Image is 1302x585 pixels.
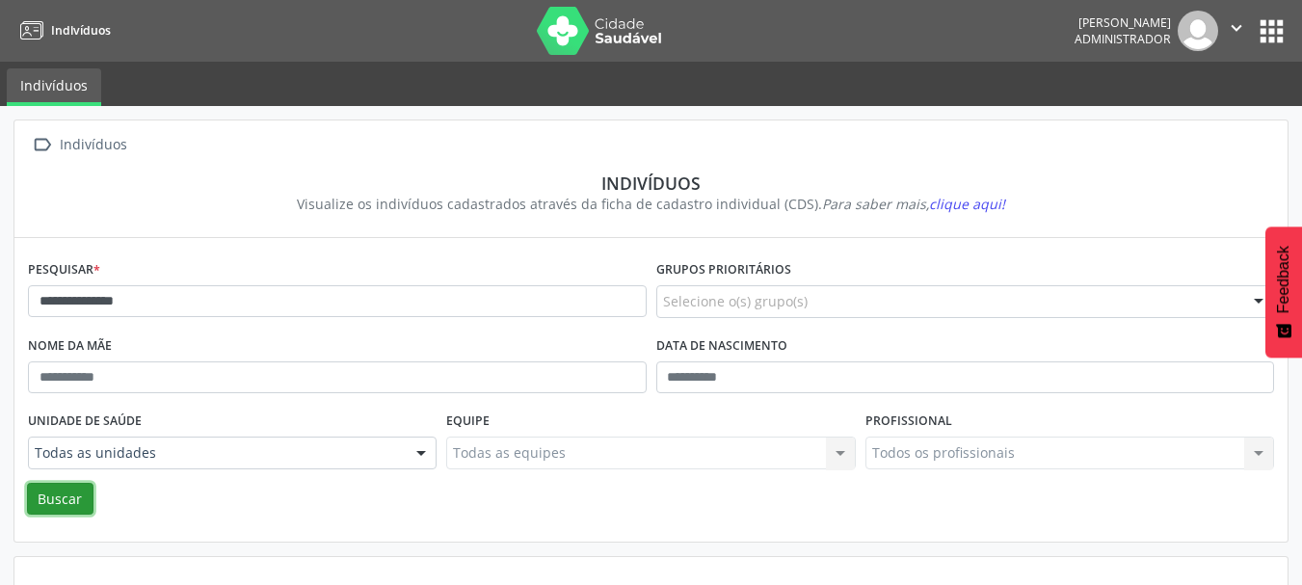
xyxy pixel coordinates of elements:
span: Todas as unidades [35,443,397,463]
a: Indivíduos [13,14,111,46]
label: Grupos prioritários [656,255,791,285]
button: Feedback - Mostrar pesquisa [1265,226,1302,358]
div: Visualize os indivíduos cadastrados através da ficha de cadastro individual (CDS). [41,194,1261,214]
span: Administrador [1075,31,1171,47]
label: Equipe [446,407,490,437]
span: clique aqui! [929,195,1005,213]
label: Data de nascimento [656,332,787,361]
button: Buscar [27,483,93,516]
a: Indivíduos [7,68,101,106]
span: Selecione o(s) grupo(s) [663,291,808,311]
label: Nome da mãe [28,332,112,361]
i:  [28,131,56,159]
label: Unidade de saúde [28,407,142,437]
button:  [1218,11,1255,51]
div: Indivíduos [41,173,1261,194]
button: apps [1255,14,1289,48]
span: Feedback [1275,246,1292,313]
div: Indivíduos [56,131,130,159]
span: Indivíduos [51,22,111,39]
img: img [1178,11,1218,51]
div: [PERSON_NAME] [1075,14,1171,31]
a:  Indivíduos [28,131,130,159]
label: Profissional [865,407,952,437]
label: Pesquisar [28,255,100,285]
i:  [1226,17,1247,39]
i: Para saber mais, [822,195,1005,213]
